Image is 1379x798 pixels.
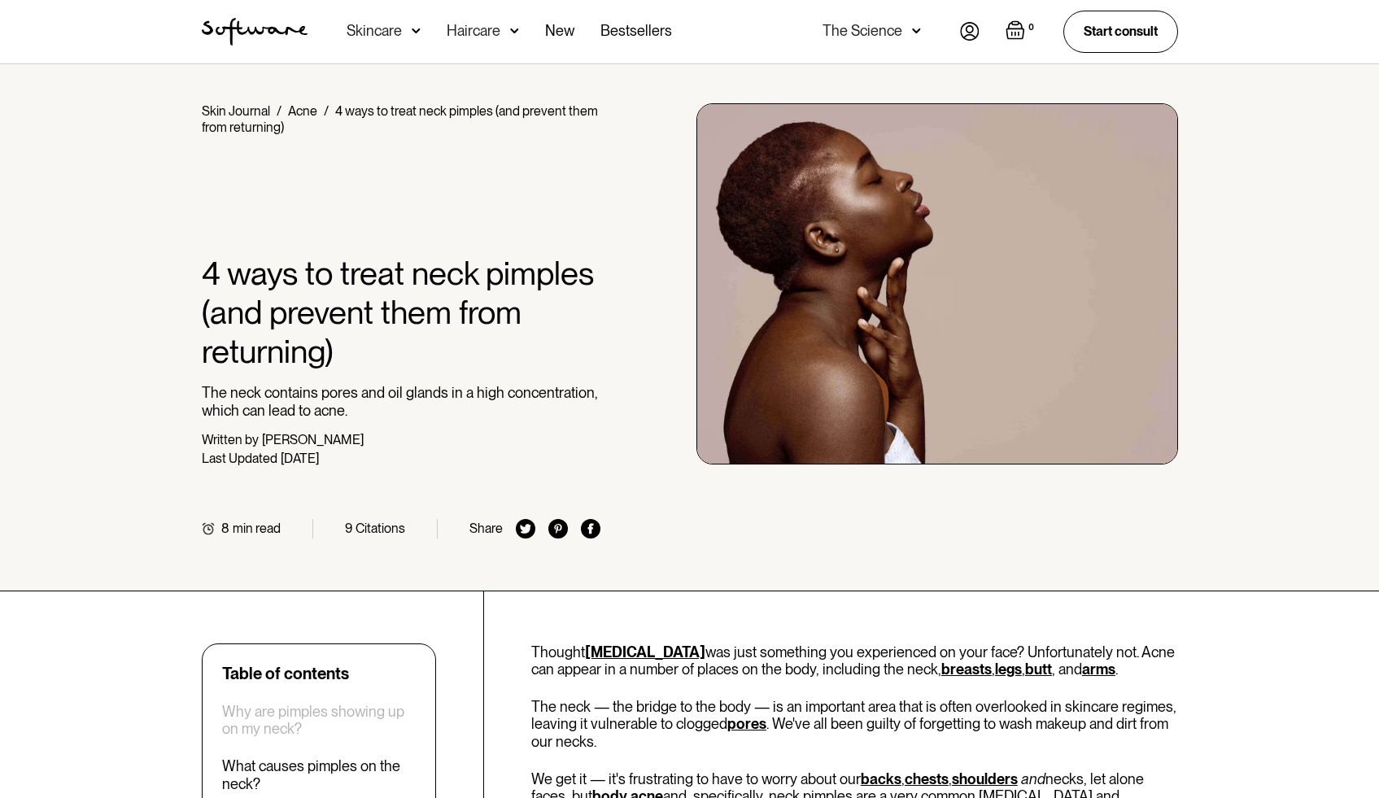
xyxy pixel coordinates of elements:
a: arms [1082,661,1115,678]
a: Acne [288,103,317,119]
a: Skin Journal [202,103,270,119]
a: chests [905,770,949,787]
img: arrow down [912,23,921,39]
img: facebook icon [581,519,600,539]
a: What causes pimples on the neck? [222,757,416,792]
a: Start consult [1063,11,1178,52]
em: and [1021,770,1045,787]
div: Share [469,521,503,536]
a: [MEDICAL_DATA] [585,643,705,661]
div: 4 ways to treat neck pimples (and prevent them from returning) [202,103,598,135]
div: Skincare [347,23,402,39]
div: Table of contents [222,664,349,683]
div: / [277,103,281,119]
div: 0 [1025,20,1037,35]
div: Last Updated [202,451,277,466]
img: pinterest icon [548,519,568,539]
a: backs [861,770,901,787]
a: pores [727,715,766,732]
a: breasts [941,661,992,678]
p: The neck contains pores and oil glands in a high concentration, which can lead to acne. [202,384,601,419]
img: arrow down [412,23,421,39]
a: Why are pimples showing up on my neck? [222,703,416,738]
div: 9 [345,521,352,536]
img: twitter icon [516,519,535,539]
a: butt [1025,661,1052,678]
p: The neck — the bridge to the body — is an important area that is often overlooked in skincare reg... [531,698,1178,751]
div: The Science [823,23,902,39]
div: 8 [221,521,229,536]
img: Software Logo [202,18,308,46]
div: Written by [202,432,259,447]
div: [PERSON_NAME] [262,432,364,447]
div: [DATE] [281,451,319,466]
p: Thought was just something you experienced on your face? Unfortunately not. Acne can appear in a ... [531,643,1178,678]
img: arrow down [510,23,519,39]
div: min read [233,521,281,536]
a: Open empty cart [1006,20,1037,43]
a: shoulders [952,770,1018,787]
h1: 4 ways to treat neck pimples (and prevent them from returning) [202,254,601,371]
a: legs [995,661,1022,678]
a: home [202,18,308,46]
div: / [324,103,329,119]
div: Citations [356,521,405,536]
div: Haircare [447,23,500,39]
